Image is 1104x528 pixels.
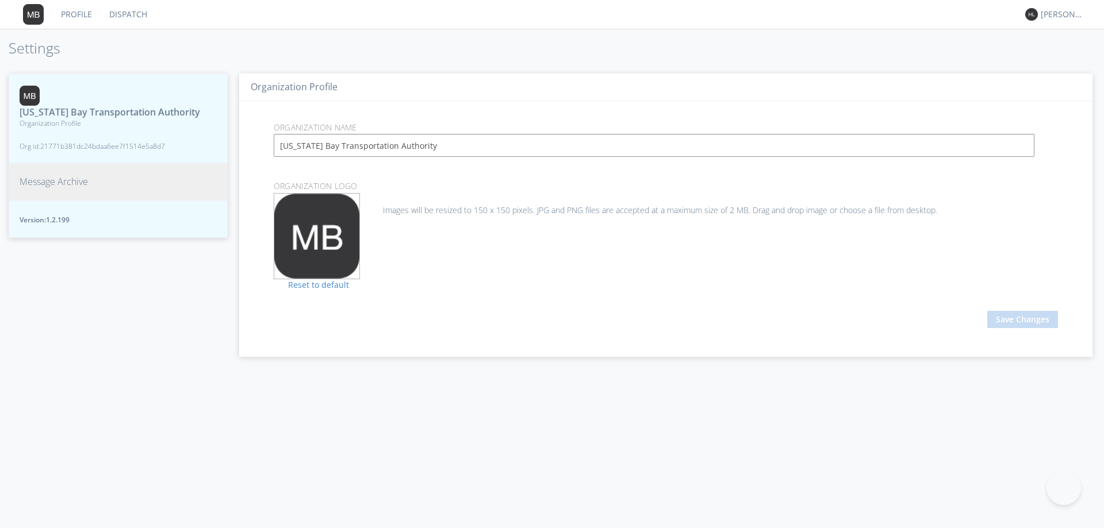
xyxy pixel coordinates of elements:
[20,175,88,188] span: Message Archive
[9,74,228,164] button: [US_STATE] Bay Transportation AuthorityOrganization ProfileOrg id:21771b381dc24bdaa6ee7f1514e5a8d7
[9,163,228,201] button: Message Archive
[265,121,1067,134] p: Organization Name
[274,194,359,279] img: 373638.png
[20,106,200,119] span: [US_STATE] Bay Transportation Authority
[274,134,1034,157] input: Enter Organization Name
[23,4,44,25] img: 373638.png
[274,193,1058,216] div: Images will be resized to 150 x 150 pixels. JPG and PNG files are accepted at a maximum size of 2...
[1041,9,1084,20] div: [PERSON_NAME]
[1025,8,1038,21] img: 373638.png
[251,82,1081,93] h3: Organization Profile
[265,180,1067,192] p: Organization Logo
[20,118,200,128] span: Organization Profile
[987,311,1058,328] button: Save Changes
[20,86,40,106] img: 373638.png
[274,279,349,290] a: Reset to default
[20,141,200,151] span: Org id: 21771b381dc24bdaa6ee7f1514e5a8d7
[9,201,228,238] button: Version:1.2.199
[20,215,217,225] span: Version: 1.2.199
[1046,471,1081,505] iframe: Toggle Customer Support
